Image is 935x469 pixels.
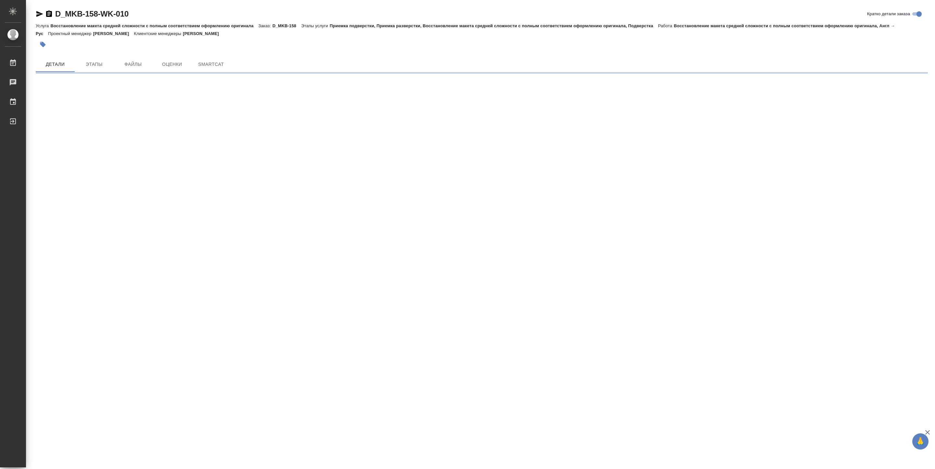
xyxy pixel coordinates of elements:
[658,23,674,28] p: Работа
[301,23,330,28] p: Этапы услуги
[55,9,129,18] a: D_MKB-158-WK-010
[36,10,44,18] button: Скопировать ссылку для ЯМессенджера
[195,60,227,68] span: SmartCat
[36,23,50,28] p: Услуга
[93,31,134,36] p: [PERSON_NAME]
[36,37,50,52] button: Добавить тэг
[183,31,224,36] p: [PERSON_NAME]
[912,433,929,450] button: 🙏
[118,60,149,68] span: Файлы
[156,60,188,68] span: Оценки
[79,60,110,68] span: Этапы
[134,31,183,36] p: Клиентские менеджеры
[45,10,53,18] button: Скопировать ссылку
[915,435,926,448] span: 🙏
[48,31,93,36] p: Проектный менеджер
[258,23,272,28] p: Заказ:
[867,11,910,17] span: Кратко детали заказа
[40,60,71,68] span: Детали
[330,23,658,28] p: Приемка подверстки, Приемка разверстки, Восстановление макета средней сложности с полным соответс...
[272,23,301,28] p: D_MKB-158
[50,23,258,28] p: Восстановление макета средней сложности с полным соответствием оформлению оригинала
